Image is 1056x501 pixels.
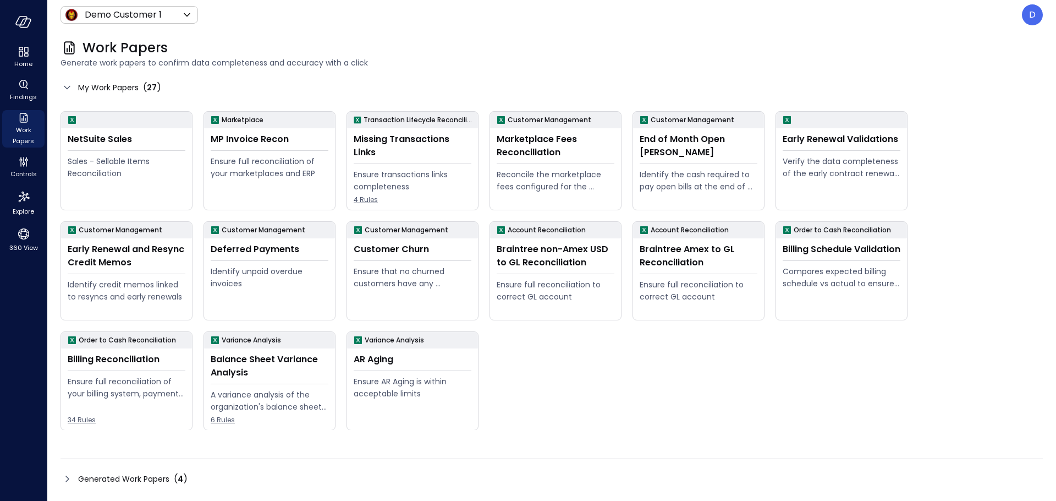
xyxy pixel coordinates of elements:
div: Customer Churn [354,243,471,256]
p: Order to Cash Reconciliation [794,225,891,236]
div: Braintree non-Amex USD to GL Reconciliation [497,243,614,269]
div: Early Renewal and Resync Credit Memos [68,243,185,269]
div: A variance analysis of the organization's balance sheet accounts [211,389,328,413]
p: Demo Customer 1 [85,8,162,21]
div: ( ) [174,472,188,486]
span: 27 [147,82,157,93]
p: Variance Analysis [222,335,281,346]
span: Findings [10,91,37,102]
div: Ensure full reconciliation of your marketplaces and ERP [211,155,328,179]
div: Controls [2,154,45,181]
div: Findings [2,77,45,104]
p: Account Reconciliation [508,225,586,236]
div: Reconcile the marketplace fees configured for the Opportunity to the actual fees being paid [497,168,614,193]
div: Identify unpaid overdue invoices [211,265,328,290]
div: Deferred Payments [211,243,328,256]
span: Home [14,58,32,69]
span: Work Papers [82,39,168,57]
p: Customer Management [222,225,305,236]
div: Braintree Amex to GL Reconciliation [640,243,757,269]
div: Billing Schedule Validation [783,243,900,256]
span: Generated Work Papers [78,473,169,485]
div: Balance Sheet Variance Analysis [211,353,328,379]
div: Ensure full reconciliation of your billing system, payments gateway, and ERP [68,375,185,400]
div: Explore [2,187,45,218]
div: Identify credit memos linked to resyncs and early renewals [68,279,185,303]
span: Generate work papers to confirm data completeness and accuracy with a click [61,57,1043,69]
div: Early Renewal Validations [783,133,900,146]
span: Controls [10,168,37,179]
span: My Work Papers [78,81,139,94]
span: 360 View [9,242,38,253]
div: Billing Reconciliation [68,353,185,366]
span: Explore [13,206,34,217]
div: End of Month Open [PERSON_NAME] [640,133,757,159]
span: 34 Rules [68,415,185,426]
span: 6 Rules [211,415,328,426]
div: Ensure AR Aging is within acceptable limits [354,375,471,400]
p: Order to Cash Reconciliation [79,335,176,346]
div: AR Aging [354,353,471,366]
p: Customer Management [508,115,591,126]
p: Account Reconciliation [651,225,729,236]
div: Dudu [1022,4,1043,25]
div: Marketplace Fees Reconciliation [497,133,614,159]
div: 360 View [2,225,45,254]
div: Compares expected billing schedule vs actual to ensure timely and compliant invoicing [783,265,900,290]
div: Ensure full reconciliation to correct GL account [497,279,614,303]
p: Customer Management [365,225,448,236]
div: Sales - Sellable Items Reconciliation [68,155,185,179]
p: Customer Management [651,115,734,126]
p: Transaction Lifecycle Reconciliation [364,115,474,126]
div: NetSuite Sales [68,133,185,146]
p: Variance Analysis [365,335,424,346]
div: Ensure that no churned customers have any remaining open invoices [354,265,471,290]
p: Marketplace [222,115,263,126]
div: Ensure full reconciliation to correct GL account [640,279,757,303]
div: Missing Transactions Links [354,133,471,159]
div: Work Papers [2,110,45,148]
div: ( ) [143,81,161,94]
div: MP Invoice Recon [211,133,328,146]
span: Work Papers [7,124,40,146]
span: 4 Rules [354,194,471,205]
p: D [1029,8,1036,21]
div: Ensure transactions links completeness [354,168,471,193]
span: 4 [178,473,183,484]
div: Verify the data completeness of the early contract renewal process [783,155,900,179]
div: Identify the cash required to pay open bills at the end of the month [640,168,757,193]
img: Icon [65,8,78,21]
div: Home [2,44,45,70]
p: Customer Management [79,225,162,236]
